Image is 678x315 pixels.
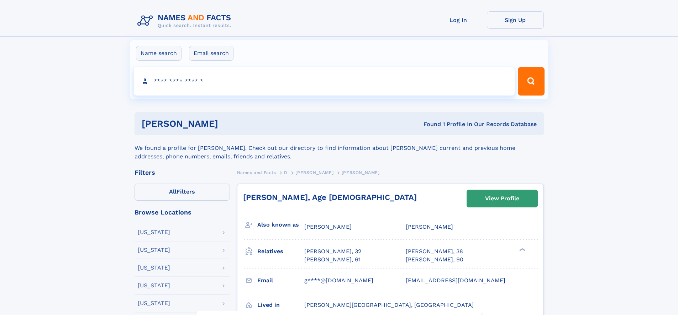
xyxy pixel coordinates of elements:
a: [PERSON_NAME] [295,168,333,177]
div: [US_STATE] [138,247,170,253]
div: Filters [135,169,230,176]
button: Search Button [518,67,544,96]
span: All [169,188,177,195]
a: [PERSON_NAME], 32 [304,248,361,255]
label: Email search [189,46,233,61]
h1: [PERSON_NAME] [142,119,321,128]
span: [PERSON_NAME] [304,223,352,230]
div: View Profile [485,190,519,207]
div: Browse Locations [135,209,230,216]
a: [PERSON_NAME], Age [DEMOGRAPHIC_DATA] [243,193,417,202]
a: Names and Facts [237,168,276,177]
img: Logo Names and Facts [135,11,237,31]
input: search input [134,67,515,96]
a: Log In [430,11,487,29]
div: [US_STATE] [138,229,170,235]
div: We found a profile for [PERSON_NAME]. Check out our directory to find information about [PERSON_N... [135,135,544,161]
a: View Profile [467,190,537,207]
div: [US_STATE] [138,265,170,271]
label: Filters [135,184,230,201]
div: [US_STATE] [138,300,170,306]
div: Found 1 Profile In Our Records Database [321,120,537,128]
span: [PERSON_NAME] [295,170,333,175]
h3: Email [257,275,304,287]
a: Sign Up [487,11,544,29]
span: [PERSON_NAME] [406,223,453,230]
span: [EMAIL_ADDRESS][DOMAIN_NAME] [406,277,505,284]
h3: Lived in [257,299,304,311]
a: D [284,168,288,177]
a: [PERSON_NAME], 90 [406,256,463,264]
a: [PERSON_NAME], 61 [304,256,361,264]
span: [PERSON_NAME] [342,170,380,175]
span: D [284,170,288,175]
h3: Relatives [257,245,304,257]
a: [PERSON_NAME], 38 [406,248,463,255]
div: ❯ [517,248,526,252]
div: [US_STATE] [138,283,170,288]
h3: Also known as [257,219,304,231]
label: Name search [136,46,182,61]
span: [PERSON_NAME][GEOGRAPHIC_DATA], [GEOGRAPHIC_DATA] [304,302,474,308]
